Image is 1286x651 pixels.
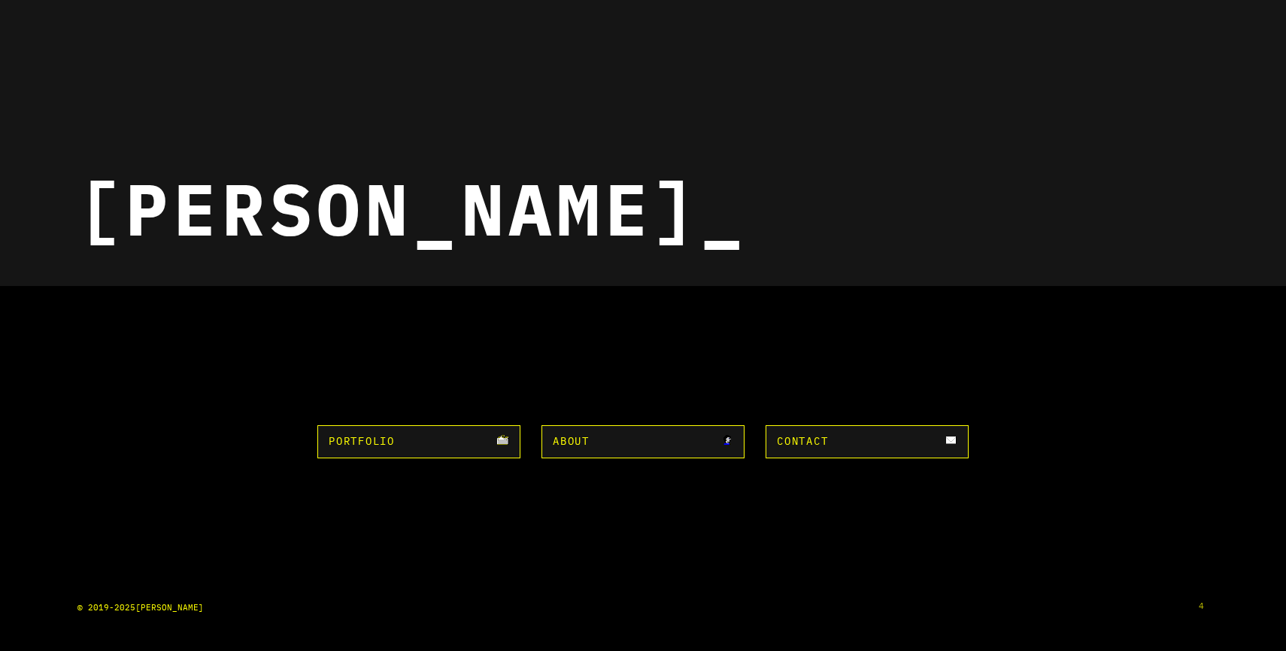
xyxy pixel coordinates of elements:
div: [PERSON_NAME] [68,180,757,262]
p: 4 [1218,617,1224,625]
a: Contact [774,437,982,470]
span: _ [707,180,756,262]
a: About [544,437,753,470]
a: Portfolio [314,437,523,470]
